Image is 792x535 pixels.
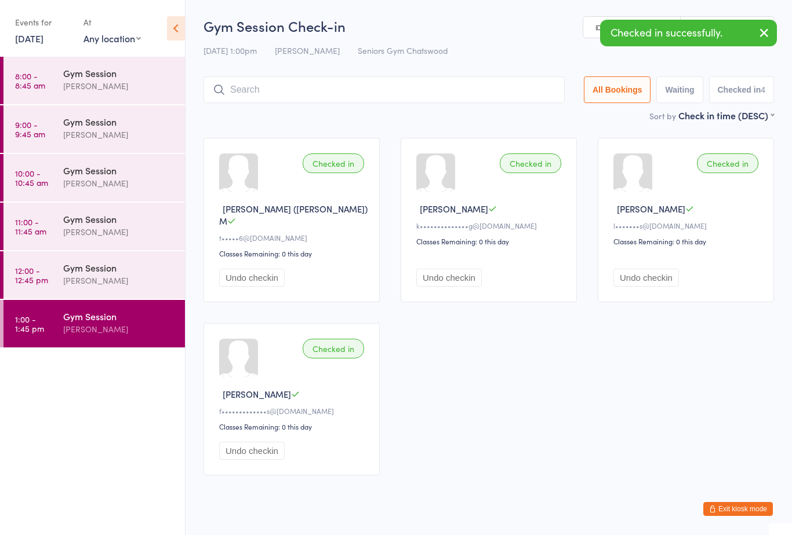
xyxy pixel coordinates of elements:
a: 10:00 -10:45 amGym Session[PERSON_NAME] [3,154,185,201]
button: Exit kiosk mode [703,502,773,516]
time: 9:00 - 9:45 am [15,120,45,138]
div: k••••••••••••••g@[DOMAIN_NAME] [416,221,565,230]
button: Checked in4 [709,76,775,103]
input: Search [204,76,565,103]
label: Sort by [649,110,676,122]
span: [PERSON_NAME] [223,388,291,400]
div: Classes Remaining: 0 this day [416,236,565,246]
div: [PERSON_NAME] [63,177,175,190]
time: 12:00 - 12:45 pm [15,266,48,284]
div: Classes Remaining: 0 this day [219,248,368,258]
div: Checked in [697,153,758,173]
div: Check in time (DESC) [678,109,774,122]
time: 10:00 - 10:45 am [15,168,48,187]
div: [PERSON_NAME] [63,225,175,239]
a: [DATE] [15,32,43,45]
time: 1:00 - 1:45 pm [15,314,44,333]
div: Classes Remaining: 0 this day [219,422,368,431]
div: t•••••6@[DOMAIN_NAME] [219,233,368,243]
span: [PERSON_NAME] [275,45,340,56]
button: Undo checkin [416,269,482,287]
button: Waiting [656,76,703,103]
div: Checked in [303,153,364,173]
div: Gym Session [63,261,175,274]
button: All Bookings [584,76,651,103]
div: Gym Session [63,115,175,128]
div: 4 [761,85,765,94]
div: l•••••••s@[DOMAIN_NAME] [613,221,762,230]
time: 8:00 - 8:45 am [15,71,45,90]
span: [PERSON_NAME] [420,203,488,215]
div: Checked in successfully. [600,20,777,46]
a: 12:00 -12:45 pmGym Session[PERSON_NAME] [3,251,185,299]
div: [PERSON_NAME] [63,323,175,336]
div: Any location [83,32,141,45]
div: [PERSON_NAME] [63,79,175,93]
span: [PERSON_NAME] ([PERSON_NAME]) M [219,203,368,227]
time: 11:00 - 11:45 am [15,217,46,236]
div: [PERSON_NAME] [63,128,175,141]
a: 11:00 -11:45 amGym Session[PERSON_NAME] [3,203,185,250]
div: [PERSON_NAME] [63,274,175,287]
div: Classes Remaining: 0 this day [613,236,762,246]
div: f•••••••••••••s@[DOMAIN_NAME] [219,406,368,416]
a: 8:00 -8:45 amGym Session[PERSON_NAME] [3,57,185,104]
a: 1:00 -1:45 pmGym Session[PERSON_NAME] [3,300,185,347]
div: Gym Session [63,67,175,79]
button: Undo checkin [219,269,285,287]
a: 9:00 -9:45 amGym Session[PERSON_NAME] [3,105,185,153]
h2: Gym Session Check-in [204,16,774,35]
div: Checked in [303,339,364,358]
span: Seniors Gym Chatswood [358,45,448,56]
div: Checked in [500,153,561,173]
div: At [83,13,141,32]
div: Gym Session [63,212,175,225]
button: Undo checkin [219,442,285,460]
div: Gym Session [63,310,175,323]
button: Undo checkin [613,269,679,287]
span: [PERSON_NAME] [617,203,685,215]
div: Gym Session [63,164,175,177]
span: [DATE] 1:00pm [204,45,257,56]
div: Events for [15,13,72,32]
